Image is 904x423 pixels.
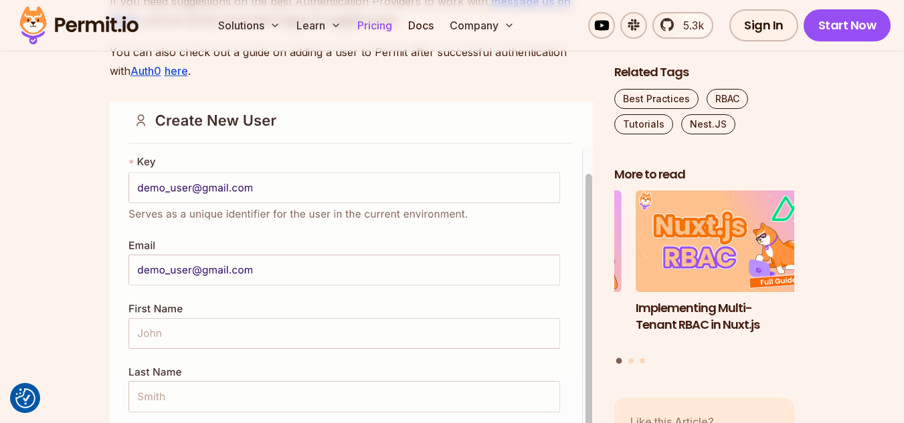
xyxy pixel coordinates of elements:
[403,12,439,39] a: Docs
[675,17,704,33] span: 5.3k
[614,114,673,134] a: Tutorials
[614,166,795,183] h2: More to read
[640,358,645,364] button: Go to slide 3
[614,191,795,366] div: Posts
[636,191,816,350] li: 1 of 3
[15,388,35,408] button: Consent Preferences
[441,191,622,350] li: 3 of 3
[628,358,634,364] button: Go to slide 2
[707,89,748,109] a: RBAC
[291,12,347,39] button: Learn
[614,89,699,109] a: Best Practices
[614,64,795,81] h2: Related Tags
[652,12,713,39] a: 5.3k
[213,12,286,39] button: Solutions
[636,191,816,350] a: Implementing Multi-Tenant RBAC in Nuxt.jsImplementing Multi-Tenant RBAC in Nuxt.js
[130,64,161,78] a: Auth0
[441,300,622,349] h3: How to Use JWTs for Authorization: Best Practices and Common Mistakes
[444,12,520,39] button: Company
[352,12,397,39] a: Pricing
[636,300,816,333] h3: Implementing Multi-Tenant RBAC in Nuxt.js
[441,191,622,293] img: How to Use JWTs for Authorization: Best Practices and Common Mistakes
[110,43,593,80] p: You can also check out a guide on adding a user to Permit after successful authentication with .
[636,191,816,293] img: Implementing Multi-Tenant RBAC in Nuxt.js
[13,3,145,48] img: Permit logo
[681,114,735,134] a: Nest.JS
[15,388,35,408] img: Revisit consent button
[804,9,891,41] a: Start Now
[616,358,622,364] button: Go to slide 1
[165,64,188,78] a: here
[729,9,798,41] a: Sign In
